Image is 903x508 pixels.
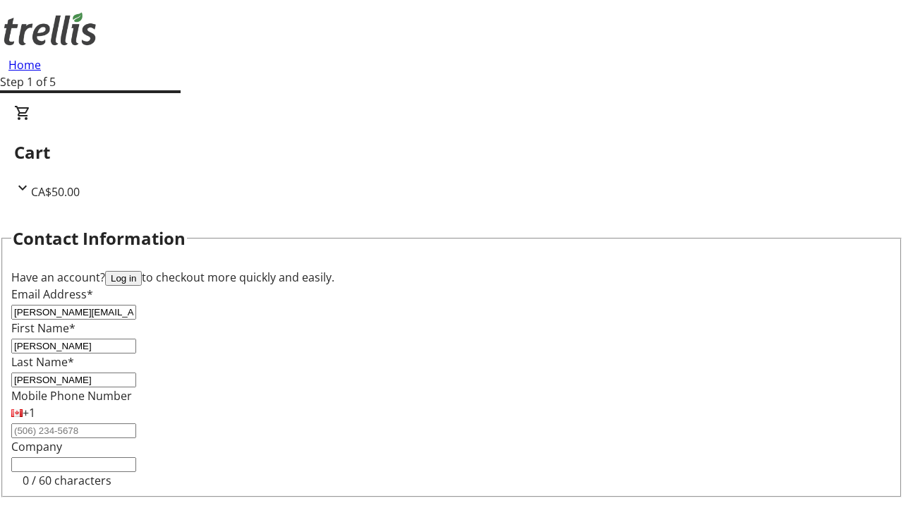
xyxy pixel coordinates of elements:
[11,423,136,438] input: (506) 234-5678
[23,473,111,488] tr-character-limit: 0 / 60 characters
[11,320,75,336] label: First Name*
[13,226,186,251] h2: Contact Information
[11,269,892,286] div: Have an account? to checkout more quickly and easily.
[11,388,132,404] label: Mobile Phone Number
[31,184,80,200] span: CA$50.00
[14,104,889,200] div: CartCA$50.00
[14,140,889,165] h2: Cart
[11,354,74,370] label: Last Name*
[11,286,93,302] label: Email Address*
[11,439,62,454] label: Company
[105,271,142,286] button: Log in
